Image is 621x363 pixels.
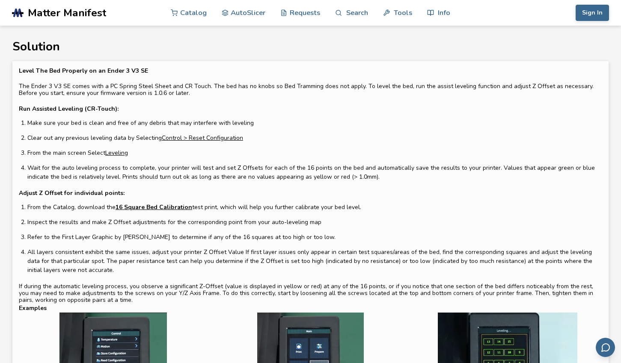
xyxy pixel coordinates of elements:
li: Inspect the results and make Z Offset adjustments for the corresponding point from your auto-leve... [27,218,602,227]
li: Refer to the First Layer Graphic by [PERSON_NAME] to determine if any of the 16 squares at too hi... [27,233,602,242]
li: All layers consistent exhibit the same issues, adjust your printer Z Offset Value If first layer ... [27,248,602,274]
span: Matter Manifest [28,7,106,19]
li: Wait for the auto leveling process to complete, your printer will test and set Z Offsets for each... [27,163,602,181]
u: Control > Reset Configuration [162,134,243,142]
li: Clear out any previous leveling data by Selecting [27,133,602,142]
li: Make sure your bed is clean and free of any debris that may interfere with leveling [27,118,602,127]
strong: Examples [19,304,47,313]
button: Sign In [576,5,609,21]
u: Leveling [105,149,128,157]
button: Send feedback via email [596,338,615,357]
b: Run Assisted Leveling (CR-Touch): [19,105,119,113]
li: From the Catalog, download the test print, which will help you further calibrate your bed level. [27,203,602,212]
h1: Solution [12,40,609,53]
b: Level The Bed Properly on an Ender 3 V3 SE [19,67,148,75]
a: 16 Square Bed Calibration [116,203,192,212]
div: The Ender 3 V3 SE comes with a PC Spring Steel Sheet and CR Touch. The bed has no knobs so Bed Tr... [19,68,602,304]
b: Adjust Z Offset for individual points: [19,189,125,197]
li: From the main screen Select [27,148,602,157]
